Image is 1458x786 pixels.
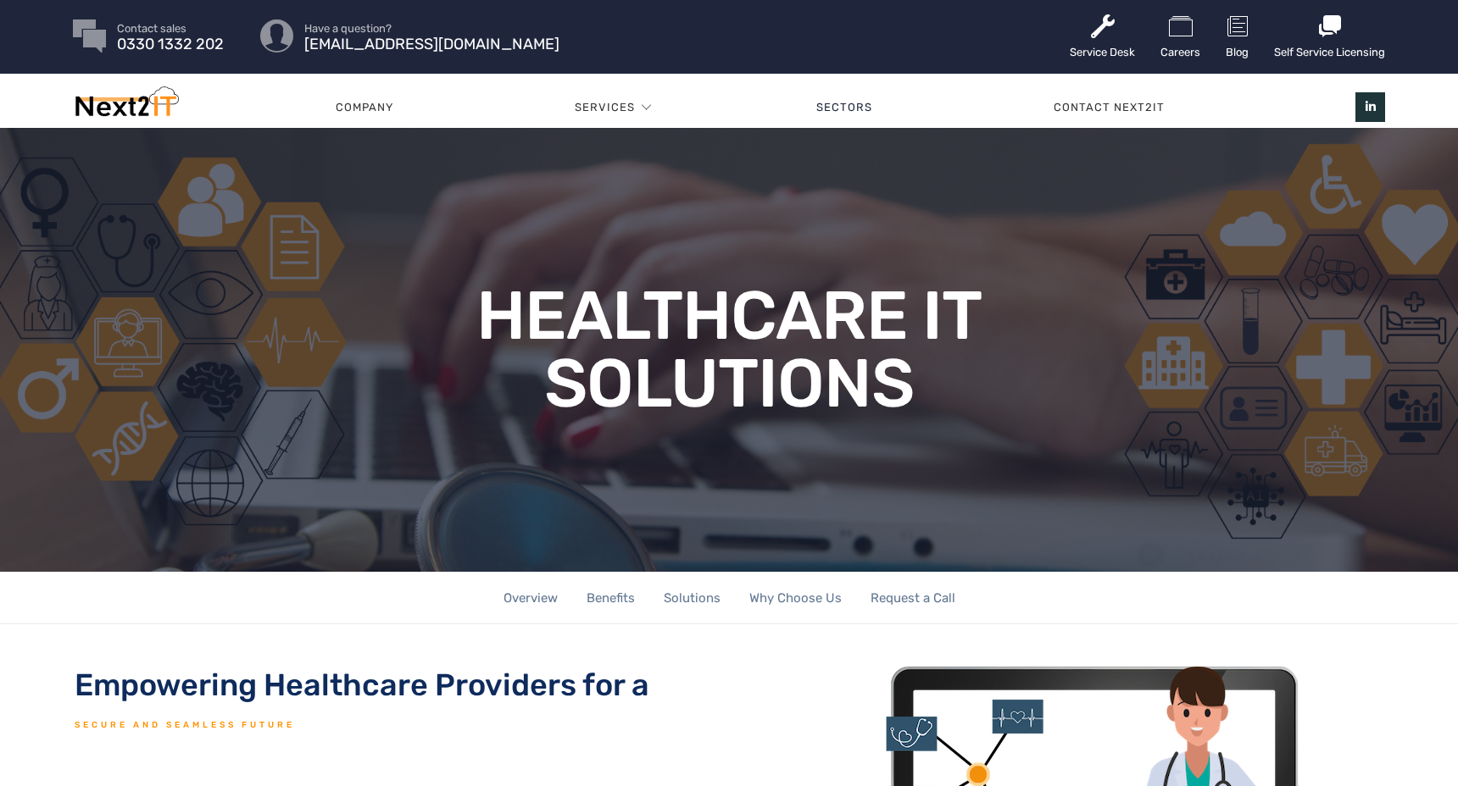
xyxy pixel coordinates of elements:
a: Contact Next2IT [963,82,1255,133]
span: 0330 1332 202 [117,39,224,50]
span: Have a question? [304,23,559,34]
a: Benefits [587,572,635,625]
a: Have a question? [EMAIL_ADDRESS][DOMAIN_NAME] [304,23,559,50]
h6: Secure and Seamless Future [75,720,704,732]
h1: Healthcare IT Solutions [401,282,1057,418]
a: Company [244,82,483,133]
a: Sectors [726,82,963,133]
a: Contact sales 0330 1332 202 [117,23,224,50]
a: Solutions [664,572,721,625]
a: Services [575,82,635,133]
span: Contact sales [117,23,224,34]
img: Next2IT [73,86,179,125]
h2: Empowering Healthcare Providers for a [75,667,704,703]
a: Why Choose Us [749,572,842,625]
a: Request a Call [871,572,955,625]
a: Overview [504,572,558,625]
span: [EMAIL_ADDRESS][DOMAIN_NAME] [304,39,559,50]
